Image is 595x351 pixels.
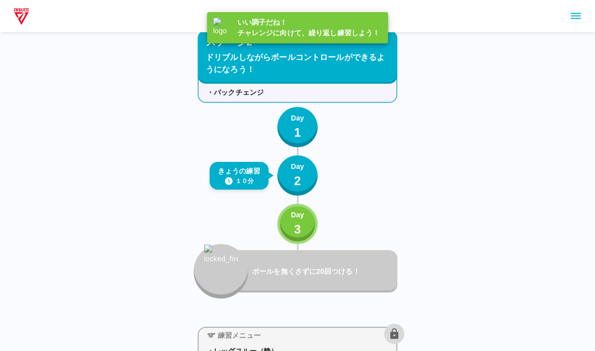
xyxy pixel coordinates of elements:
[213,18,233,38] img: logo
[291,210,304,220] p: Day
[207,87,388,98] p: ・バックチェンジ
[294,124,301,142] p: 1
[291,161,304,172] p: Day
[294,220,301,239] p: 3
[235,177,254,186] p: １０分
[204,245,238,286] img: locked_fire_icon
[277,107,318,147] button: Day1
[206,34,252,49] p: ステージ2
[294,172,301,190] p: 2
[277,204,318,244] button: Day3
[567,8,584,25] button: sidemenu
[277,155,318,196] button: Day2
[218,330,261,341] p: 練習メニュー
[194,244,248,299] button: locked_fire_icon
[252,266,393,277] p: ボールを無くさずに20回つける！
[291,113,304,124] p: Day
[237,17,380,38] p: いい調子だね！ チャレンジに向けて、繰り返し練習しよう！
[218,166,261,177] p: きょうの練習
[12,6,31,26] img: dummy
[206,51,389,76] p: ドリブルしながらボールコントロールができるようになろう！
